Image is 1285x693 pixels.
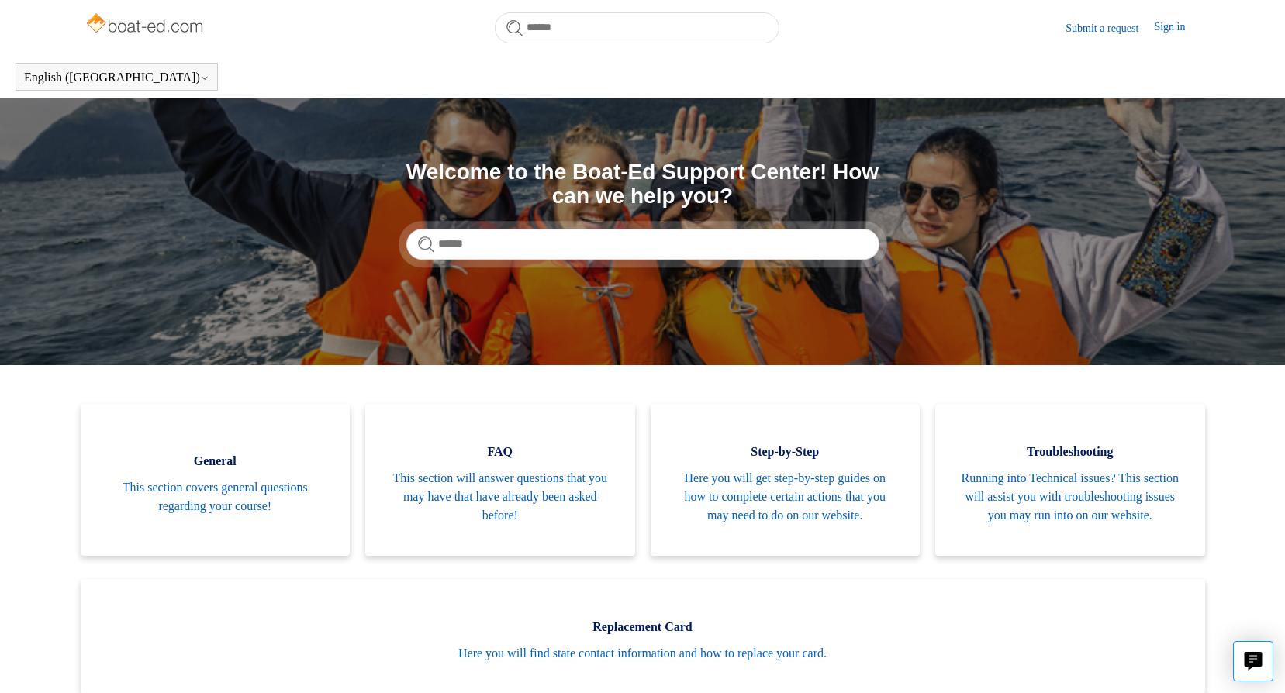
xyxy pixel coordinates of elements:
h1: Welcome to the Boat-Ed Support Center! How can we help you? [406,160,879,209]
span: General [104,452,327,471]
span: Here you will find state contact information and how to replace your card. [104,644,1182,663]
span: Replacement Card [104,618,1182,636]
a: Sign in [1154,19,1200,37]
a: Submit a request [1066,20,1154,36]
span: Here you will get step-by-step guides on how to complete certain actions that you may need to do ... [674,469,897,525]
input: Search [495,12,779,43]
button: Live chat [1233,641,1273,681]
a: Step-by-Step Here you will get step-by-step guides on how to complete certain actions that you ma... [651,404,921,556]
a: FAQ This section will answer questions that you may have that have already been asked before! [365,404,635,556]
span: Running into Technical issues? This section will assist you with troubleshooting issues you may r... [959,469,1182,525]
span: Troubleshooting [959,443,1182,461]
button: English ([GEOGRAPHIC_DATA]) [24,71,209,84]
span: This section covers general questions regarding your course! [104,478,327,515]
a: Troubleshooting Running into Technical issues? This section will assist you with troubleshooting ... [935,404,1205,556]
img: Boat-Ed Help Center home page [85,9,208,40]
span: This section will answer questions that you may have that have already been asked before! [389,469,612,525]
span: FAQ [389,443,612,461]
input: Search [406,229,879,260]
span: Step-by-Step [674,443,897,461]
a: General This section covers general questions regarding your course! [81,404,351,556]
